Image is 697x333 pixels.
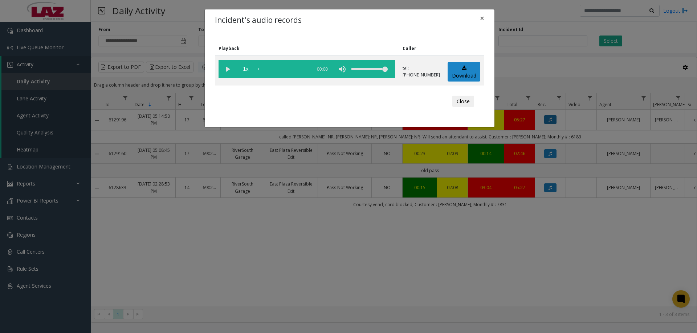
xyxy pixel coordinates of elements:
[237,60,255,78] span: playback speed button
[452,96,474,107] button: Close
[475,9,489,27] button: Close
[215,41,399,56] th: Playback
[215,14,302,26] h4: Incident's audio records
[480,13,484,23] span: ×
[258,60,308,78] div: scrub bar
[403,65,440,78] p: tel:[PHONE_NUMBER]
[448,62,480,82] a: Download
[399,41,444,56] th: Caller
[351,60,388,78] div: volume level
